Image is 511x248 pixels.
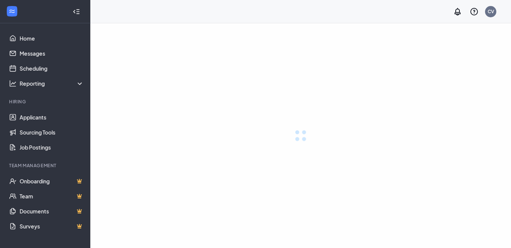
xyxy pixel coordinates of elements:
a: Scheduling [20,61,84,76]
a: Messages [20,46,84,61]
svg: Analysis [9,80,17,87]
a: Home [20,31,84,46]
a: TeamCrown [20,189,84,204]
svg: Collapse [73,8,80,15]
a: OnboardingCrown [20,174,84,189]
svg: WorkstreamLogo [8,8,16,15]
div: Hiring [9,98,82,105]
svg: QuestionInfo [470,7,479,16]
div: CV [488,8,494,15]
a: Job Postings [20,140,84,155]
a: DocumentsCrown [20,204,84,219]
div: Reporting [20,80,84,87]
div: Team Management [9,162,82,169]
a: Applicants [20,110,84,125]
a: Sourcing Tools [20,125,84,140]
a: SurveysCrown [20,219,84,234]
svg: Notifications [453,7,462,16]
